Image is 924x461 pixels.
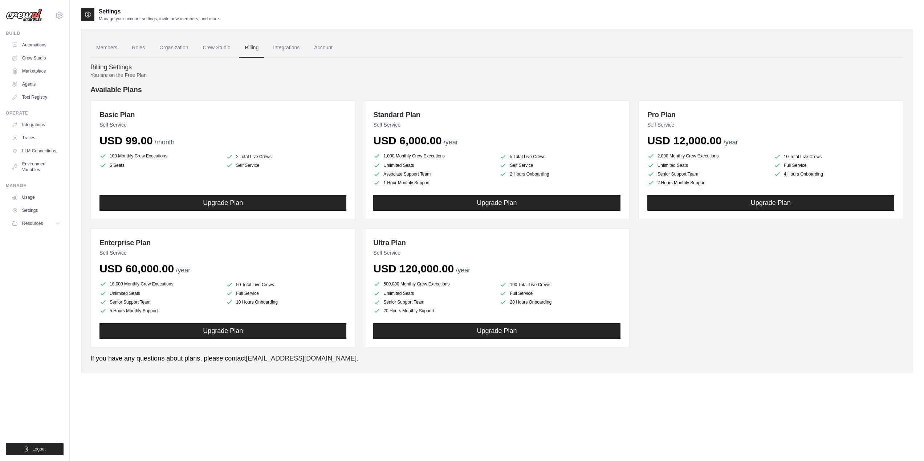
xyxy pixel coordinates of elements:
[373,307,494,314] li: 20 Hours Monthly Support
[500,162,620,169] li: Self Service
[246,355,357,362] a: [EMAIL_ADDRESS][DOMAIN_NAME]
[9,205,64,216] a: Settings
[500,153,620,160] li: 5 Total Live Crews
[373,323,620,339] button: Upgrade Plan
[99,307,220,314] li: 5 Hours Monthly Support
[9,158,64,176] a: Environment Variables
[500,299,620,306] li: 20 Hours Onboarding
[226,299,346,306] li: 10 Hours Onboarding
[99,135,153,147] span: USD 99.00
[373,170,494,178] li: Associate Support Team
[99,238,346,248] h3: Enterprise Plan
[22,221,43,226] span: Resources
[647,179,768,186] li: 2 Hours Monthly Support
[99,110,346,120] h3: Basic Plan
[126,38,151,58] a: Roles
[6,110,64,116] div: Operate
[99,280,220,288] li: 10,000 Monthly Crew Executions
[6,8,42,22] img: Logo
[267,38,305,58] a: Integrations
[373,263,454,275] span: USD 120,000.00
[9,192,64,203] a: Usage
[99,121,346,128] p: Self Service
[373,179,494,186] li: 1 Hour Monthly Support
[99,195,346,211] button: Upgrade Plan
[99,249,346,256] p: Self Service
[774,153,894,160] li: 10 Total Live Crews
[226,162,346,169] li: Self Service
[500,170,620,178] li: 2 Hours Onboarding
[6,183,64,189] div: Manage
[90,63,903,71] h4: Billing Settings
[724,139,738,146] span: /year
[6,443,64,455] button: Logout
[9,145,64,157] a: LLM Connections
[226,281,346,288] li: 50 Total Live Crews
[500,290,620,297] li: Full Service
[239,38,264,58] a: Billing
[774,162,894,169] li: Full Service
[373,110,620,120] h3: Standard Plan
[99,323,346,339] button: Upgrade Plan
[9,65,64,77] a: Marketplace
[99,263,174,275] span: USD 60,000.00
[9,52,64,64] a: Crew Studio
[647,135,722,147] span: USD 12,000.00
[373,195,620,211] button: Upgrade Plan
[647,152,768,160] li: 2,000 Monthly Crew Executions
[9,132,64,144] a: Traces
[9,78,64,90] a: Agents
[155,139,175,146] span: /month
[774,170,894,178] li: 4 Hours Onboarding
[373,290,494,297] li: Unlimited Seats
[500,281,620,288] li: 100 Total Live Crews
[373,280,494,288] li: 500,000 Monthly Crew Executions
[32,446,46,452] span: Logout
[99,7,220,16] h2: Settings
[308,38,338,58] a: Account
[647,195,894,211] button: Upgrade Plan
[99,162,220,169] li: 5 Seats
[373,121,620,128] p: Self Service
[90,354,903,363] p: If you have any questions about plans, please contact .
[99,299,220,306] li: Senior Support Team
[373,299,494,306] li: Senior Support Team
[176,267,190,274] span: /year
[647,162,768,169] li: Unlimited Seats
[456,267,470,274] span: /year
[226,290,346,297] li: Full Service
[373,152,494,160] li: 1,000 Monthly Crew Executions
[9,218,64,229] button: Resources
[373,249,620,256] p: Self Service
[197,38,236,58] a: Crew Studio
[373,238,620,248] h3: Ultra Plan
[154,38,194,58] a: Organization
[99,16,220,22] p: Manage your account settings, invite new members, and more.
[373,162,494,169] li: Unlimited Seats
[226,153,346,160] li: 2 Total Live Crews
[9,39,64,51] a: Automations
[9,91,64,103] a: Tool Registry
[99,290,220,297] li: Unlimited Seats
[90,71,903,79] p: You are on the Free Plan
[9,119,64,131] a: Integrations
[647,170,768,178] li: Senior Support Team
[90,38,123,58] a: Members
[647,121,894,128] p: Self Service
[647,110,894,120] h3: Pro Plan
[6,30,64,36] div: Build
[99,152,220,160] li: 100 Monthly Crew Executions
[444,139,458,146] span: /year
[373,135,441,147] span: USD 6,000.00
[90,85,903,95] h4: Available Plans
